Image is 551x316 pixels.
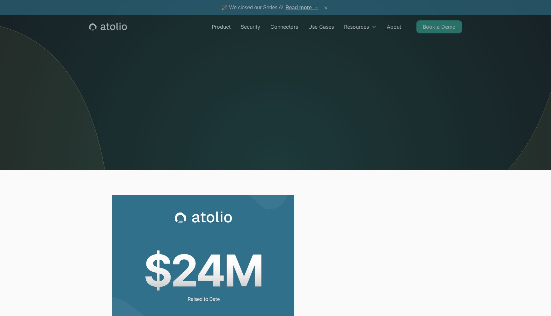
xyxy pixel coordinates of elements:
[358,206,428,248] div: Get the answers you need from your enterprise. Safely.
[322,4,330,11] button: ×
[382,20,406,33] a: About
[89,23,127,31] a: home
[344,23,369,31] div: Resources
[265,20,303,33] a: Connectors
[112,59,439,102] h1: Atolio Raises Series A to Bring Secure Enterprise Search to the World
[236,20,265,33] a: Security
[131,117,204,125] p: [PERSON_NAME]
[207,20,236,33] a: Product
[416,20,462,33] a: Book a Demo
[303,20,339,33] a: Use Cases
[358,254,428,277] p: Subscribe to receive the latest blog posts to your inbox every week.
[339,20,382,33] div: Resources
[358,295,428,310] a: Book a Demo
[131,125,204,133] p: Co-founder and CEO at Atolio
[221,4,318,11] span: 🎉 We closed our Series A!
[285,5,318,10] a: Read more →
